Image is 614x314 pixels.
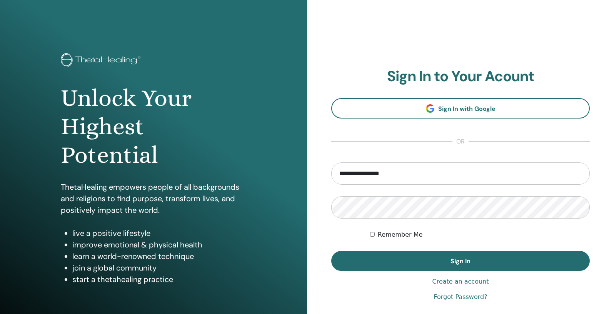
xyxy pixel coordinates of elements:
p: ThetaHealing empowers people of all backgrounds and religions to find purpose, transform lives, a... [61,181,246,216]
a: Forgot Password? [434,292,487,302]
li: live a positive lifestyle [72,227,246,239]
li: start a thetahealing practice [72,274,246,285]
label: Remember Me [378,230,423,239]
li: learn a world-renowned technique [72,251,246,262]
span: Sign In [450,257,471,265]
li: improve emotional & physical health [72,239,246,251]
h2: Sign In to Your Acount [331,68,590,85]
button: Sign In [331,251,590,271]
a: Create an account [432,277,489,286]
h1: Unlock Your Highest Potential [61,84,246,170]
span: Sign In with Google [438,105,496,113]
li: join a global community [72,262,246,274]
div: Keep me authenticated indefinitely or until I manually logout [370,230,590,239]
a: Sign In with Google [331,98,590,119]
span: or [452,137,469,146]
